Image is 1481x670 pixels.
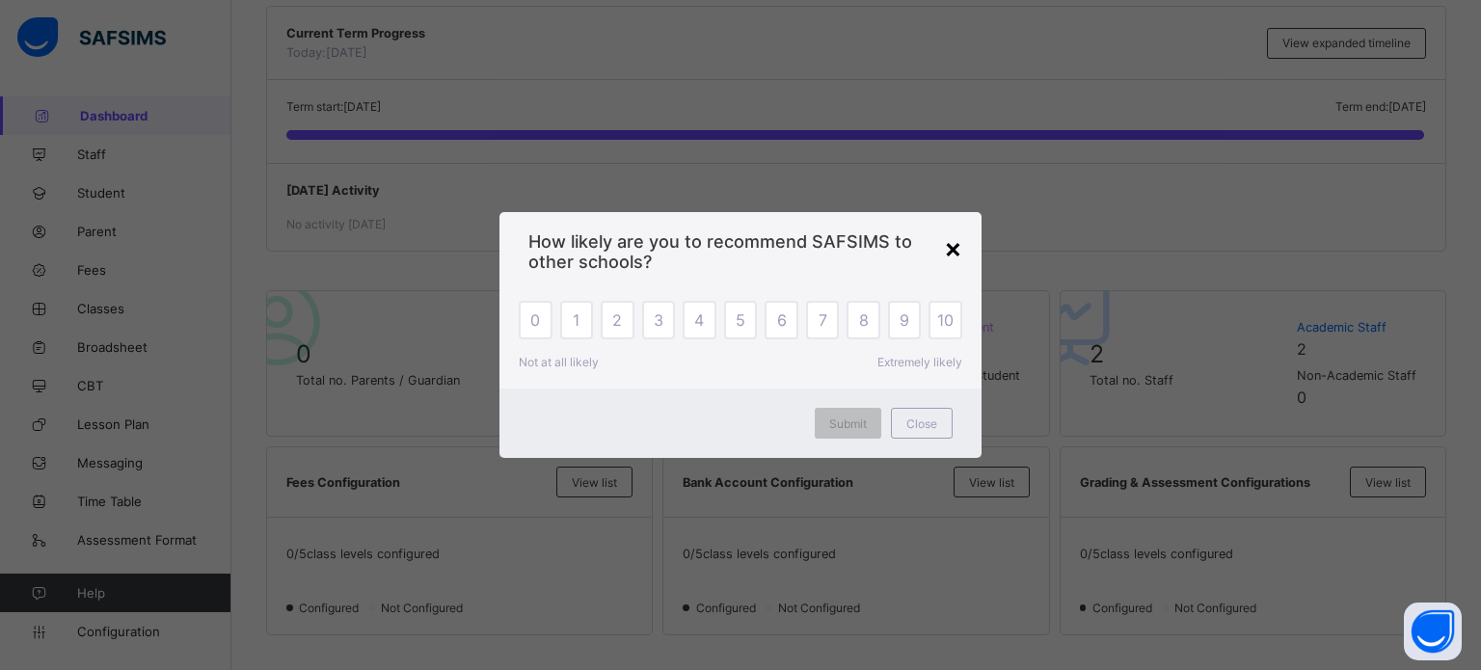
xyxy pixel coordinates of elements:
[937,310,954,330] span: 10
[654,310,663,330] span: 3
[736,310,745,330] span: 5
[859,310,869,330] span: 8
[777,310,787,330] span: 6
[829,416,867,431] span: Submit
[528,231,953,272] span: How likely are you to recommend SAFSIMS to other schools?
[519,355,599,369] span: Not at all likely
[877,355,962,369] span: Extremely likely
[819,310,827,330] span: 7
[573,310,579,330] span: 1
[694,310,704,330] span: 4
[519,301,552,339] div: 0
[1404,603,1462,660] button: Open asap
[906,416,937,431] span: Close
[612,310,622,330] span: 2
[900,310,909,330] span: 9
[944,231,962,264] div: ×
